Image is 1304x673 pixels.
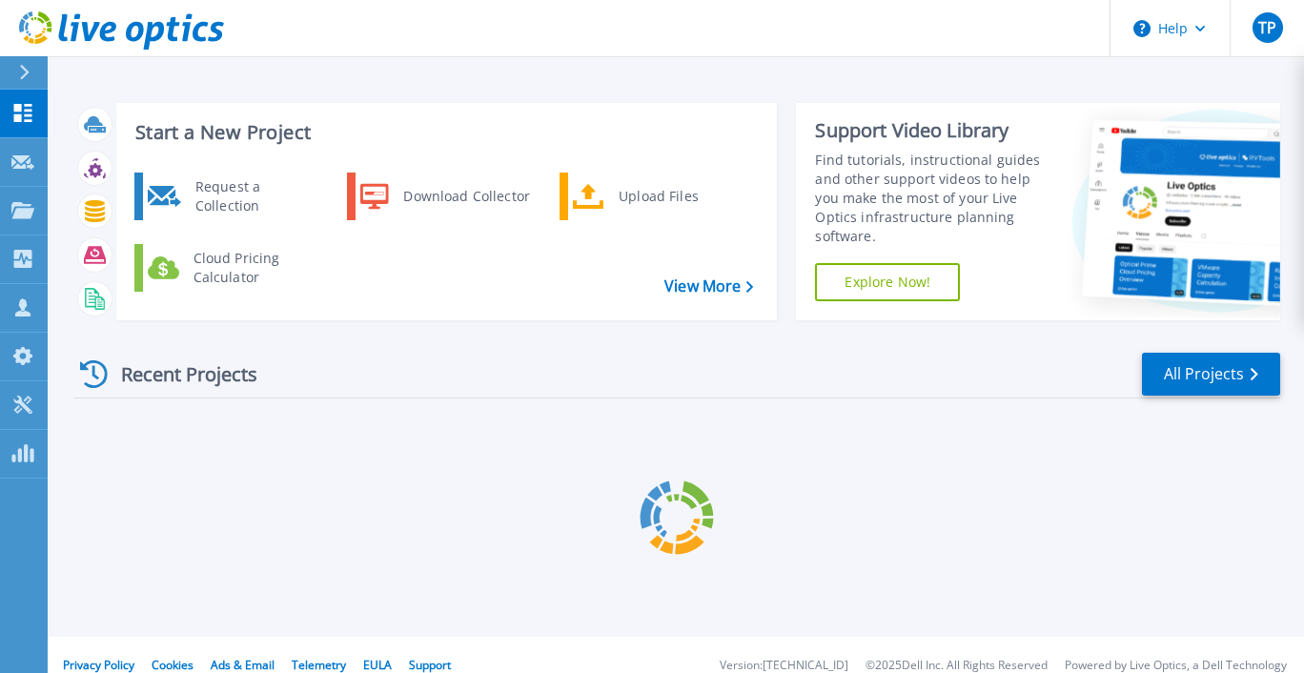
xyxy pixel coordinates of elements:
a: Request a Collection [134,173,330,220]
a: Privacy Policy [63,657,134,673]
h3: Start a New Project [135,122,753,143]
a: All Projects [1142,353,1280,396]
a: EULA [363,657,392,673]
a: Ads & Email [211,657,275,673]
div: Upload Files [609,177,750,215]
div: Recent Projects [73,351,283,398]
div: Download Collector [394,177,538,215]
span: TP [1258,20,1276,35]
div: Cloud Pricing Calculator [184,249,325,287]
div: Find tutorials, instructional guides and other support videos to help you make the most of your L... [815,151,1056,246]
a: Cloud Pricing Calculator [134,244,330,292]
a: Support [409,657,451,673]
a: Telemetry [292,657,346,673]
a: Explore Now! [815,263,960,301]
a: Upload Files [560,173,755,220]
div: Request a Collection [186,177,325,215]
li: Version: [TECHNICAL_ID] [720,660,848,672]
a: Cookies [152,657,194,673]
a: Download Collector [347,173,542,220]
div: Support Video Library [815,118,1056,143]
a: View More [664,277,753,296]
li: © 2025 Dell Inc. All Rights Reserved [866,660,1048,672]
li: Powered by Live Optics, a Dell Technology [1065,660,1287,672]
